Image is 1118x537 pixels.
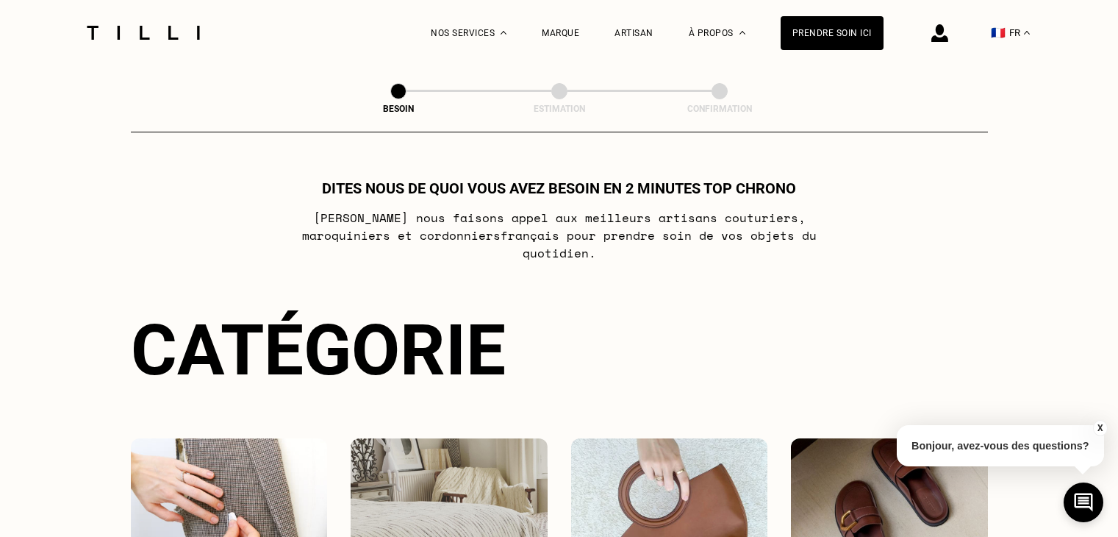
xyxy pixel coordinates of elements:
[1092,420,1107,436] button: X
[131,309,988,391] div: Catégorie
[268,209,850,262] p: [PERSON_NAME] nous faisons appel aux meilleurs artisans couturiers , maroquiniers et cordonniers ...
[486,104,633,114] div: Estimation
[325,104,472,114] div: Besoin
[739,31,745,35] img: Menu déroulant à propos
[897,425,1104,466] p: Bonjour, avez-vous des questions?
[542,28,579,38] a: Marque
[931,24,948,42] img: icône connexion
[1024,31,1030,35] img: menu déroulant
[614,28,653,38] a: Artisan
[322,179,796,197] h1: Dites nous de quoi vous avez besoin en 2 minutes top chrono
[991,26,1006,40] span: 🇫🇷
[82,26,205,40] img: Logo du service de couturière Tilli
[781,16,884,50] a: Prendre soin ici
[646,104,793,114] div: Confirmation
[501,31,506,35] img: Menu déroulant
